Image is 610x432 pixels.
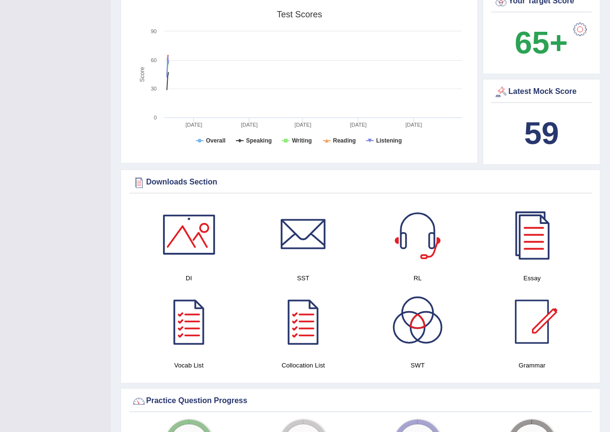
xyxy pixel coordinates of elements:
[139,67,146,82] tspan: Score
[151,57,157,63] text: 60
[366,273,470,283] h4: RL
[132,394,589,408] div: Practice Question Progress
[524,116,559,151] b: 59
[480,360,584,370] h4: Grammar
[241,122,258,128] tspan: [DATE]
[206,137,226,144] tspan: Overall
[154,115,157,120] text: 0
[246,137,271,144] tspan: Speaking
[136,360,241,370] h4: Vocab List
[295,122,312,128] tspan: [DATE]
[480,273,584,283] h4: Essay
[494,85,589,99] div: Latest Mock Score
[277,10,322,19] tspan: Test scores
[292,137,312,144] tspan: Writing
[151,86,157,92] text: 30
[376,137,402,144] tspan: Listening
[251,273,355,283] h4: SST
[251,360,355,370] h4: Collocation List
[366,360,470,370] h4: SWT
[186,122,203,128] tspan: [DATE]
[406,122,422,128] tspan: [DATE]
[132,175,589,190] div: Downloads Section
[136,273,241,283] h4: DI
[151,28,157,34] text: 90
[333,137,356,144] tspan: Reading
[350,122,367,128] tspan: [DATE]
[515,25,568,60] b: 65+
